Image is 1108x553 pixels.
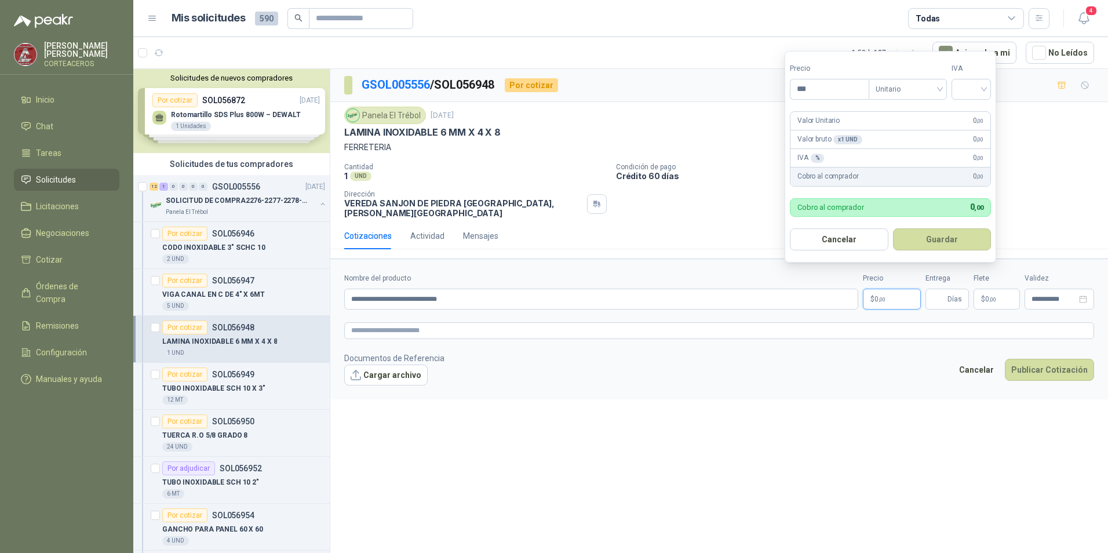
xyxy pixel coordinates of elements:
[212,417,254,425] p: SOL056950
[347,109,359,122] img: Company Logo
[162,321,207,334] div: Por cotizar
[974,289,1020,310] p: $ 0,00
[162,508,207,522] div: Por cotizar
[431,110,454,121] p: [DATE]
[162,477,259,488] p: TUBO INOXIDABLE SCH 10 2"
[876,81,940,98] span: Unitario
[797,134,862,145] p: Valor bruto
[14,275,119,310] a: Órdenes de Compra
[14,222,119,244] a: Negociaciones
[212,230,254,238] p: SOL056946
[150,180,327,217] a: 12 1 0 0 0 0 GSOL005556[DATE] Company LogoSOLICITUD DE COMPRA2276-2277-2278-2284-2285-Panela El T...
[189,183,198,191] div: 0
[344,273,858,284] label: Nombre del producto
[893,228,992,250] button: Guardar
[616,171,1103,181] p: Crédito 60 días
[797,204,864,212] p: Cobro al comprador
[36,319,79,332] span: Remisiones
[14,43,37,66] img: Company Logo
[212,183,260,191] p: GSOL005556
[797,152,824,163] p: IVA
[36,93,54,106] span: Inicio
[162,442,192,452] div: 24 UND
[344,141,1094,154] p: FERRETERIA
[344,190,582,198] p: Dirección
[220,464,262,472] p: SOL056952
[14,368,119,390] a: Manuales y ayuda
[162,336,277,347] p: LAMINA INOXIDABLE 6 MM X 4 X 8
[133,153,330,175] div: Solicitudes de tus compradores
[179,183,188,191] div: 0
[133,457,330,504] a: Por adjudicarSOL056952TUBO INOXIDABLE SCH 10 2"6 MT
[463,230,498,242] div: Mensajes
[973,115,983,126] span: 0
[294,14,302,22] span: search
[162,414,207,428] div: Por cotizar
[162,274,207,288] div: Por cotizar
[976,174,983,180] span: ,00
[14,341,119,363] a: Configuración
[616,163,1103,171] p: Condición de pago
[36,253,63,266] span: Cotizar
[162,489,184,499] div: 6 MT
[1026,42,1094,64] button: No Leídos
[159,183,168,191] div: 1
[169,183,178,191] div: 0
[162,254,189,264] div: 2 UND
[162,348,189,358] div: 1 UND
[14,195,119,217] a: Licitaciones
[344,163,607,171] p: Cantidad
[36,200,79,213] span: Licitaciones
[790,228,888,250] button: Cancelar
[133,316,330,363] a: Por cotizarSOL056948LAMINA INOXIDABLE 6 MM X 4 X 81 UND
[44,42,119,58] p: [PERSON_NAME] [PERSON_NAME]
[976,118,983,124] span: ,00
[36,120,53,133] span: Chat
[797,115,840,126] p: Valor Unitario
[952,63,991,74] label: IVA
[162,430,247,441] p: TUERCA R.O 5/8 GRADO 8
[133,222,330,269] a: Por cotizarSOL056946CODO INOXIDABLE 3" SCHC 102 UND
[162,242,265,253] p: CODO INOXIDABLE 3" SCHC 10
[162,395,188,405] div: 12 MT
[344,365,428,385] button: Cargar archivo
[162,383,265,394] p: TUBO INOXIDABLE SCH 10 X 3"
[1073,8,1094,29] button: 4
[133,269,330,316] a: Por cotizarSOL056947VIGA CANAL EN C DE 4" X 6MT5 UND
[833,135,862,144] div: x 1 UND
[973,134,983,145] span: 0
[852,43,923,62] div: 1 - 50 de 187
[932,42,1016,64] button: Asignado a mi
[362,76,495,94] p: / SOL056948
[1085,5,1098,16] span: 4
[162,524,263,535] p: GANCHO PARA PANEL 60 X 60
[14,315,119,337] a: Remisiones
[1005,359,1094,381] button: Publicar Cotización
[162,301,189,311] div: 5 UND
[14,169,119,191] a: Solicitudes
[44,60,119,67] p: CORTEACEROS
[36,346,87,359] span: Configuración
[150,183,158,191] div: 12
[973,172,983,183] span: 0
[133,410,330,457] a: Por cotizarSOL056950TUERCA R.O 5/8 GRADO 824 UND
[14,249,119,271] a: Cotizar
[199,183,207,191] div: 0
[305,181,325,192] p: [DATE]
[976,136,983,143] span: ,00
[362,78,430,92] a: GSOL005556
[505,78,558,92] div: Por cotizar
[344,230,392,242] div: Cotizaciones
[14,89,119,111] a: Inicio
[970,202,983,212] span: 0
[255,12,278,26] span: 590
[973,152,983,163] span: 0
[981,296,985,303] span: $
[410,230,444,242] div: Actividad
[874,296,885,303] span: 0
[976,155,983,161] span: ,00
[166,208,208,217] p: Panela El Trébol
[133,363,330,410] a: Por cotizarSOL056949TUBO INOXIDABLE SCH 10 X 3"12 MT
[863,273,921,284] label: Precio
[36,173,76,186] span: Solicitudes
